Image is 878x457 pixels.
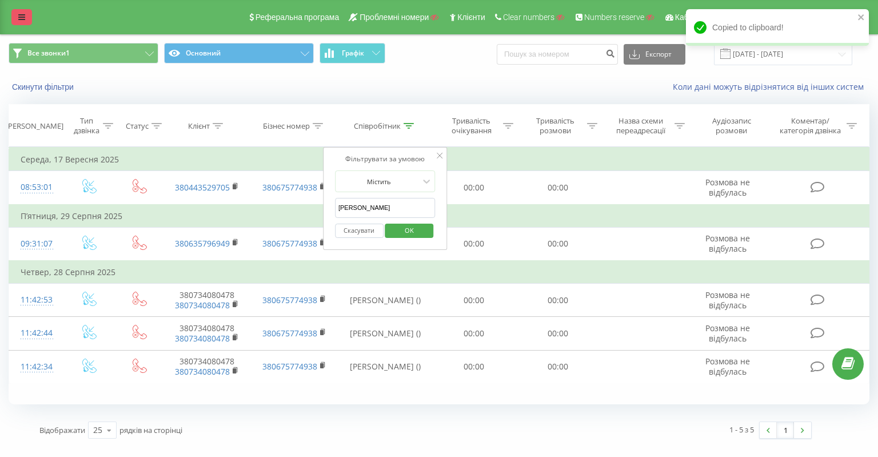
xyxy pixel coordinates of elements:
[705,323,750,344] span: Розмова не відбулась
[705,356,750,377] span: Розмова не відбулась
[698,116,765,136] div: Аудіозапис розмови
[163,284,251,317] td: 380734080478
[9,148,869,171] td: Середа, 17 Вересня 2025
[584,13,644,22] span: Numbers reserve
[262,328,317,339] a: 380675774938
[432,317,516,350] td: 00:00
[39,425,85,435] span: Відображати
[27,49,70,58] span: Все звонки1
[188,121,210,131] div: Клієнт
[610,116,672,136] div: Назва схеми переадресації
[673,81,869,92] a: Коли дані можуть відрізнятися вiд інших систем
[21,356,51,378] div: 11:42:34
[9,82,79,92] button: Скинути фільтри
[335,224,384,238] button: Скасувати
[516,171,600,205] td: 00:00
[164,43,314,63] button: Основний
[335,153,436,165] div: Фільтрувати за умовою
[686,9,869,46] div: Copied to clipboard!
[624,44,685,65] button: Експорт
[163,350,251,383] td: 380734080478
[163,317,251,350] td: 380734080478
[93,424,102,436] div: 25
[354,121,401,131] div: Співробітник
[516,227,600,261] td: 00:00
[119,425,182,435] span: рядків на сторінці
[705,177,750,198] span: Розмова не відбулась
[320,43,385,63] button: Графік
[21,322,51,344] div: 11:42:44
[516,350,600,383] td: 00:00
[338,284,432,317] td: [PERSON_NAME] ()
[777,116,844,136] div: Коментар/категорія дзвінка
[175,366,230,377] a: 380734080478
[432,350,516,383] td: 00:00
[175,238,230,249] a: 380635796949
[9,205,869,228] td: П’ятниця, 29 Серпня 2025
[675,13,703,22] span: Кабінет
[503,13,554,22] span: Clear numbers
[21,176,51,198] div: 08:53:01
[442,116,500,136] div: Тривалість очікування
[262,295,317,305] a: 380675774938
[175,333,230,344] a: 380734080478
[6,121,63,131] div: [PERSON_NAME]
[393,221,425,239] span: OK
[256,13,340,22] span: Реферальна програма
[262,238,317,249] a: 380675774938
[263,121,310,131] div: Бізнес номер
[9,43,158,63] button: Все звонки1
[21,289,51,311] div: 11:42:53
[432,171,516,205] td: 00:00
[385,224,434,238] button: OK
[360,13,429,22] span: Проблемні номери
[338,317,432,350] td: [PERSON_NAME] ()
[9,261,869,284] td: Четвер, 28 Серпня 2025
[262,182,317,193] a: 380675774938
[497,44,618,65] input: Пошук за номером
[335,198,436,218] input: Введіть значення
[526,116,584,136] div: Тривалість розмови
[729,424,754,435] div: 1 - 5 з 5
[175,300,230,311] a: 380734080478
[432,284,516,317] td: 00:00
[516,317,600,350] td: 00:00
[21,233,51,255] div: 09:31:07
[126,121,149,131] div: Статус
[857,13,865,23] button: close
[516,284,600,317] td: 00:00
[73,116,100,136] div: Тип дзвінка
[338,350,432,383] td: [PERSON_NAME] ()
[457,13,485,22] span: Клієнти
[175,182,230,193] a: 380443529705
[705,289,750,311] span: Розмова не відбулась
[262,361,317,372] a: 380675774938
[777,422,794,438] a: 1
[342,49,364,57] span: Графік
[432,227,516,261] td: 00:00
[705,233,750,254] span: Розмова не відбулась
